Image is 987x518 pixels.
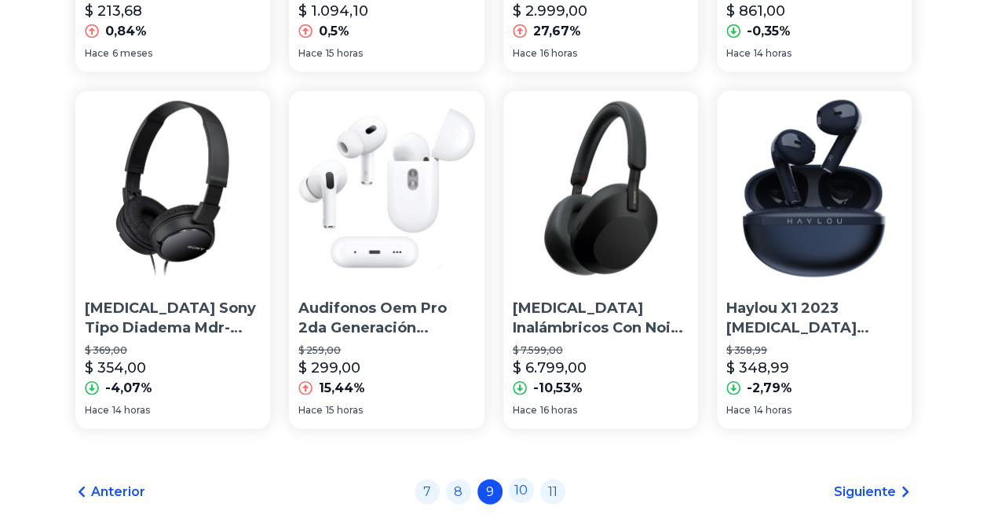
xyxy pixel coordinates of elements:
p: $ 299,00 [298,357,360,379]
p: 15,44% [319,379,365,398]
p: $ 6.799,00 [513,357,587,379]
span: 15 horas [326,47,363,60]
p: $ 369,00 [85,344,261,357]
a: Audifonos Oem Pro 2da Generación Compatible Con iPhone Y Android BlancoAudifonos Oem Pro 2da Gene... [289,91,484,429]
img: Audífonos Sony Tipo Diadema Mdr-zx110, Color Negro [75,91,270,286]
p: Audifonos Oem Pro 2da Generación Compatible Con iPhone Y Android Blanco [298,299,474,338]
a: Audífonos Sony Tipo Diadema Mdr-zx110, Color Negro[MEDICAL_DATA] Sony Tipo Diadema Mdr-zx110, Col... [75,91,270,429]
span: Hace [726,404,751,417]
p: -10,53% [533,379,583,398]
span: Hace [298,404,323,417]
p: -4,07% [105,379,152,398]
p: $ 354,00 [85,357,146,379]
a: 11 [540,479,565,505]
span: Hace [298,47,323,60]
p: $ 348,99 [726,357,789,379]
img: Haylou X1 2023 Audífonos Inalámbrico Bt5.3 Half In-ear [717,91,912,286]
p: Haylou X1 2023 [MEDICAL_DATA] Inalámbrico Bt5.3 Half In-ear [726,299,902,338]
span: Hace [513,47,537,60]
a: Haylou X1 2023 Audífonos Inalámbrico Bt5.3 Half In-earHaylou X1 2023 [MEDICAL_DATA] Inalámbrico B... [717,91,912,429]
p: $ 7.599,00 [513,344,689,357]
p: $ 259,00 [298,344,474,357]
span: 6 meses [112,47,152,60]
span: Hace [85,47,109,60]
a: 8 [446,479,471,505]
p: [MEDICAL_DATA] Inalámbricos Con Noise Cancelling Wh-1000xm5 [513,299,689,338]
a: Audífonos Inalámbricos Con Noise Cancelling Wh-1000xm5[MEDICAL_DATA] Inalámbricos Con Noise Cance... [503,91,698,429]
span: 14 horas [754,404,791,417]
span: 16 horas [540,404,577,417]
p: -2,79% [747,379,792,398]
span: 14 horas [112,404,150,417]
p: 0,5% [319,22,349,41]
p: -0,35% [747,22,791,41]
p: [MEDICAL_DATA] Sony Tipo Diadema Mdr-zx110, Color Negro [85,299,261,338]
span: Anterior [91,483,145,501]
span: 14 horas [754,47,791,60]
img: Audífonos Inalámbricos Con Noise Cancelling Wh-1000xm5 [503,91,698,286]
a: Siguiente [834,483,912,501]
span: Hace [513,404,537,417]
a: 7 [415,479,440,505]
span: Hace [726,47,751,60]
span: 15 horas [326,404,363,417]
p: 0,84% [105,22,147,41]
span: Siguiente [834,483,896,501]
p: 27,67% [533,22,581,41]
span: 16 horas [540,47,577,60]
a: Anterior [75,483,145,501]
p: $ 358,99 [726,344,902,357]
a: 10 [509,478,534,503]
span: Hace [85,404,109,417]
img: Audifonos Oem Pro 2da Generación Compatible Con iPhone Y Android Blanco [289,91,484,286]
